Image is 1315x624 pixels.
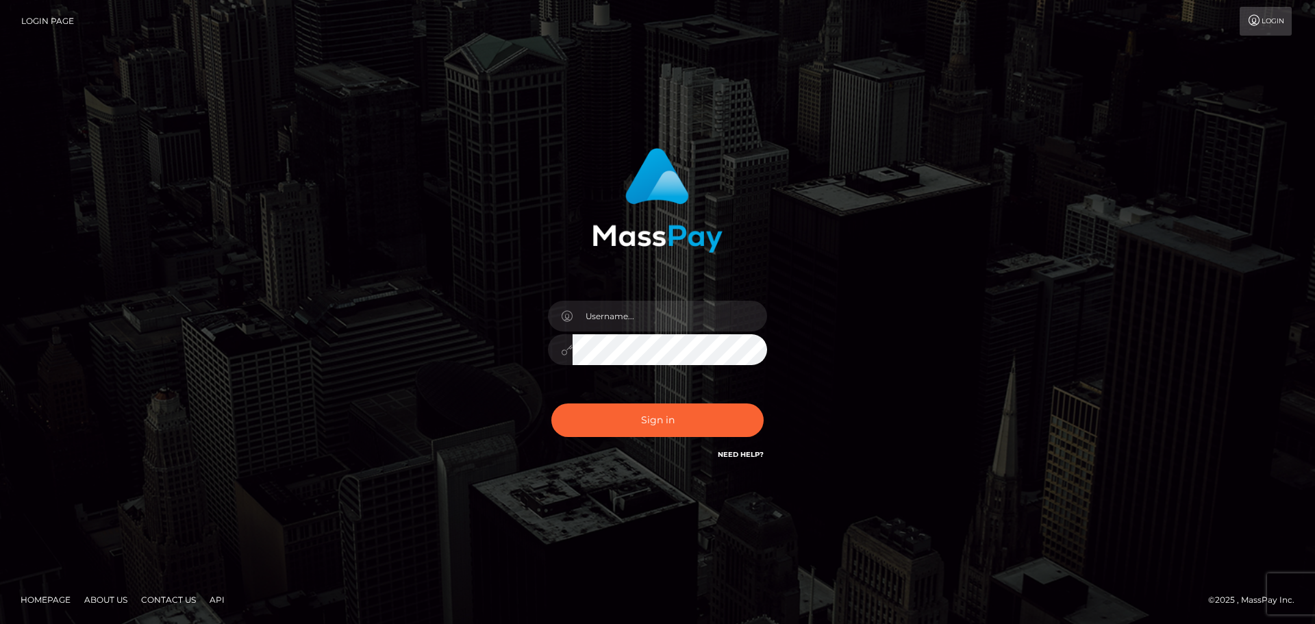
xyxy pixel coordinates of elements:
div: © 2025 , MassPay Inc. [1208,592,1305,608]
img: MassPay Login [592,148,723,253]
a: API [204,589,230,610]
a: Login Page [21,7,74,36]
button: Sign in [551,403,764,437]
a: Need Help? [718,450,764,459]
a: About Us [79,589,133,610]
a: Contact Us [136,589,201,610]
input: Username... [573,301,767,332]
a: Homepage [15,589,76,610]
a: Login [1240,7,1292,36]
